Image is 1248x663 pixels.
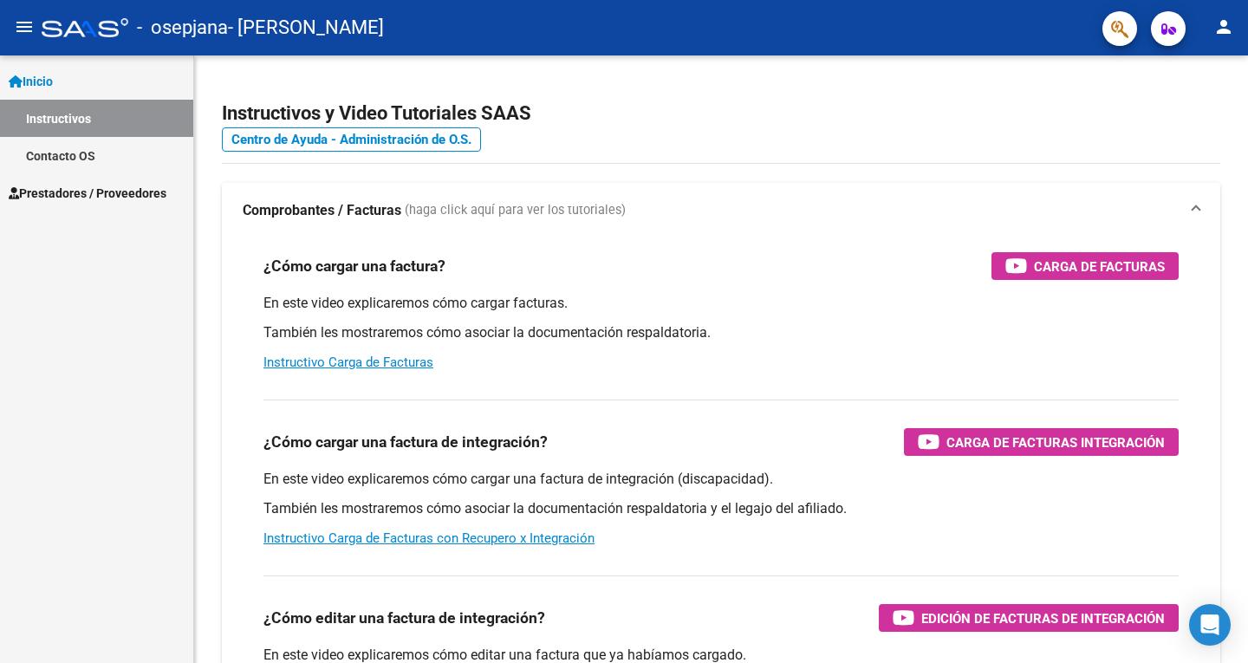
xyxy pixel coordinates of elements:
[222,127,481,152] a: Centro de Ayuda - Administración de O.S.
[222,183,1220,238] mat-expansion-panel-header: Comprobantes / Facturas (haga click aquí para ver los tutoriales)
[1189,604,1231,646] div: Open Intercom Messenger
[243,201,401,220] strong: Comprobantes / Facturas
[1213,16,1234,37] mat-icon: person
[263,354,433,370] a: Instructivo Carga de Facturas
[405,201,626,220] span: (haga click aquí para ver los tutoriales)
[9,184,166,203] span: Prestadores / Proveedores
[991,252,1179,280] button: Carga de Facturas
[263,254,445,278] h3: ¿Cómo cargar una factura?
[263,294,1179,313] p: En este video explicaremos cómo cargar facturas.
[921,608,1165,629] span: Edición de Facturas de integración
[263,470,1179,489] p: En este video explicaremos cómo cargar una factura de integración (discapacidad).
[9,72,53,91] span: Inicio
[263,530,595,546] a: Instructivo Carga de Facturas con Recupero x Integración
[263,606,545,630] h3: ¿Cómo editar una factura de integración?
[222,97,1220,130] h2: Instructivos y Video Tutoriales SAAS
[228,9,384,47] span: - [PERSON_NAME]
[263,430,548,454] h3: ¿Cómo cargar una factura de integración?
[263,323,1179,342] p: También les mostraremos cómo asociar la documentación respaldatoria.
[946,432,1165,453] span: Carga de Facturas Integración
[14,16,35,37] mat-icon: menu
[263,499,1179,518] p: También les mostraremos cómo asociar la documentación respaldatoria y el legajo del afiliado.
[137,9,228,47] span: - osepjana
[904,428,1179,456] button: Carga de Facturas Integración
[1034,256,1165,277] span: Carga de Facturas
[879,604,1179,632] button: Edición de Facturas de integración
